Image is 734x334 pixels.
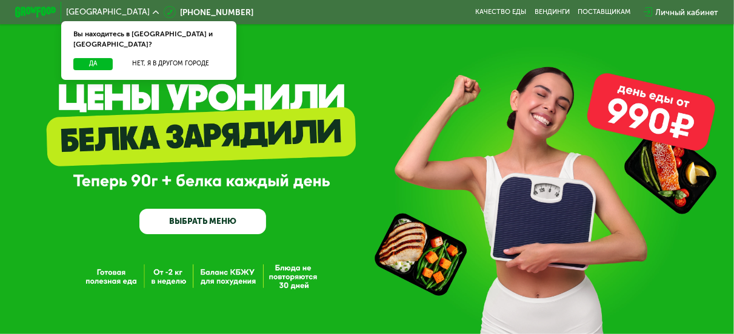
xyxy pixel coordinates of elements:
button: Нет, я в другом городе [117,58,224,70]
a: [PHONE_NUMBER] [164,6,253,18]
div: поставщикам [578,8,631,16]
a: Качество еды [476,8,527,16]
span: [GEOGRAPHIC_DATA] [66,8,150,16]
button: Да [73,58,113,70]
div: Вы находитесь в [GEOGRAPHIC_DATA] и [GEOGRAPHIC_DATA]? [61,21,236,58]
div: Личный кабинет [656,6,719,18]
a: ВЫБРАТЬ МЕНЮ [139,209,266,234]
a: Вендинги [535,8,570,16]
